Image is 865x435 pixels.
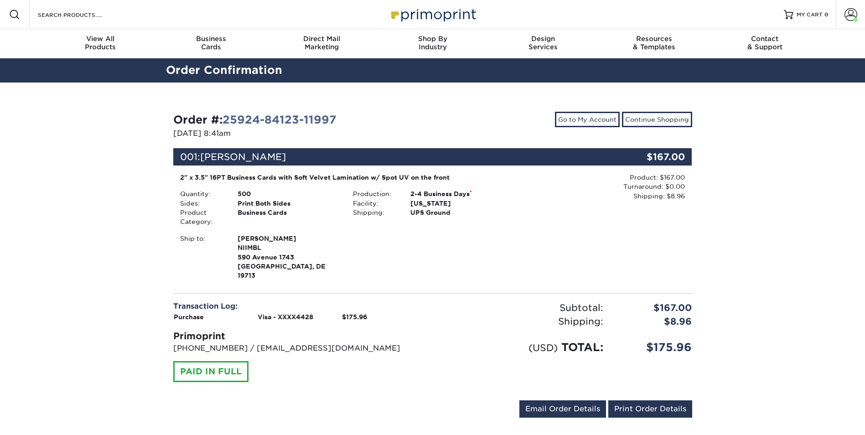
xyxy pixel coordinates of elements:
div: Marketing [266,35,377,51]
span: Business [155,35,266,43]
strong: [GEOGRAPHIC_DATA], DE 19713 [238,234,339,280]
div: PAID IN FULL [173,361,249,382]
div: Sides: [173,199,231,208]
span: NIIMBL [238,243,339,252]
span: TOTAL: [561,341,603,354]
span: Contact [710,35,820,43]
strong: Purchase [174,313,204,321]
div: Cards [155,35,266,51]
a: Continue Shopping [622,112,692,127]
div: Shipping: [433,315,610,328]
a: View AllProducts [45,29,156,58]
strong: Visa - XXXX4428 [258,313,313,321]
h2: Order Confirmation [159,62,706,79]
div: Print Both Sides [231,199,346,208]
span: Resources [599,35,710,43]
div: Quantity: [173,189,231,198]
div: UPS Ground [404,208,519,217]
p: [DATE] 8:41am [173,128,426,139]
strong: $175.96 [342,313,367,321]
a: BusinessCards [155,29,266,58]
span: Design [488,35,599,43]
span: View All [45,35,156,43]
a: Email Order Details [519,400,606,418]
small: (USD) [528,342,558,353]
div: Shipping: [346,208,404,217]
span: [PERSON_NAME] [200,151,286,162]
p: [PHONE_NUMBER] / [EMAIL_ADDRESS][DOMAIN_NAME] [173,343,426,354]
a: Print Order Details [608,400,692,418]
span: [PERSON_NAME] [238,234,339,243]
div: Subtotal: [433,301,610,315]
a: 25924-84123-11997 [223,113,337,126]
a: Contact& Support [710,29,820,58]
div: $167.00 [610,301,699,315]
div: 2" x 3.5" 16PT Business Cards with Soft Velvet Lamination w/ Spot UV on the front [180,173,513,182]
div: 500 [231,189,346,198]
span: 0 [824,11,829,18]
div: $167.00 [606,148,692,166]
div: Business Cards [231,208,346,227]
div: $8.96 [610,315,699,328]
a: Resources& Templates [599,29,710,58]
div: & Support [710,35,820,51]
div: Ship to: [173,234,231,280]
div: & Templates [599,35,710,51]
span: Shop By [377,35,488,43]
strong: Order #: [173,113,337,126]
input: SEARCH PRODUCTS..... [37,9,126,20]
div: Product Category: [173,208,231,227]
a: Go to My Account [555,112,620,127]
a: Shop ByIndustry [377,29,488,58]
div: 001: [173,148,606,166]
span: 590 Avenue 1743 [238,253,339,262]
a: Direct MailMarketing [266,29,377,58]
div: 2-4 Business Days [404,189,519,198]
div: Production: [346,189,404,198]
div: Industry [377,35,488,51]
span: Direct Mail [266,35,377,43]
span: MY CART [797,11,823,19]
div: Services [488,35,599,51]
a: DesignServices [488,29,599,58]
div: $175.96 [610,339,699,356]
div: [US_STATE] [404,199,519,208]
div: Products [45,35,156,51]
div: Product: $167.00 Turnaround: $0.00 Shipping: $8.96 [519,173,685,201]
div: Facility: [346,199,404,208]
div: Transaction Log: [173,301,426,312]
div: Primoprint [173,329,426,343]
img: Primoprint [387,5,478,24]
